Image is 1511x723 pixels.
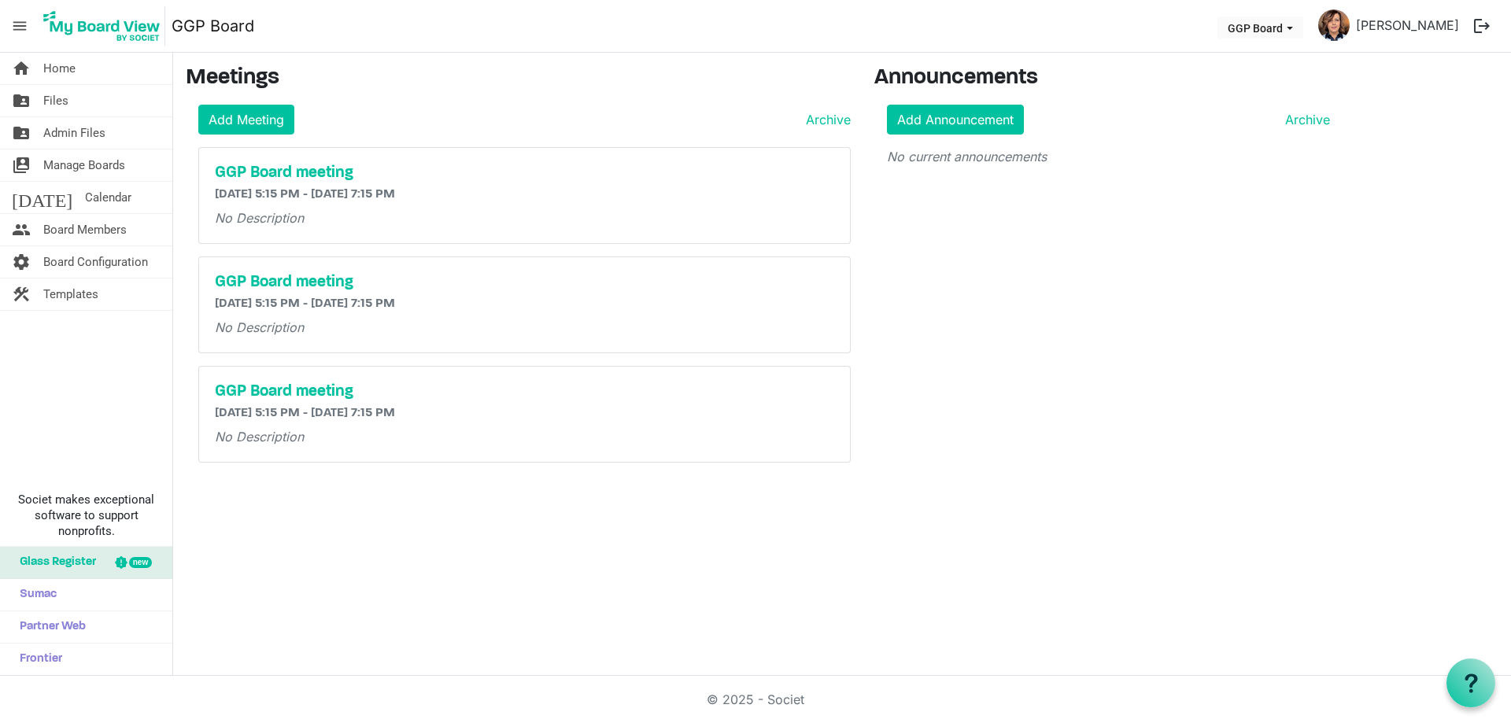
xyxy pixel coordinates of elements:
span: Glass Register [12,547,96,578]
span: Files [43,85,68,116]
div: new [129,557,152,568]
button: logout [1465,9,1498,42]
span: construction [12,279,31,310]
a: Add Announcement [887,105,1024,135]
span: Frontier [12,644,62,675]
span: menu [5,11,35,41]
a: Add Meeting [198,105,294,135]
a: GGP Board meeting [215,164,834,183]
h3: Meetings [186,65,851,92]
button: GGP Board dropdownbutton [1217,17,1303,39]
h6: [DATE] 5:15 PM - [DATE] 7:15 PM [215,187,834,202]
span: Board Configuration [43,246,148,278]
span: folder_shared [12,85,31,116]
span: Partner Web [12,611,86,643]
span: folder_shared [12,117,31,149]
span: Calendar [85,182,131,213]
p: No current announcements [887,147,1330,166]
a: GGP Board meeting [215,273,834,292]
a: [PERSON_NAME] [1350,9,1465,41]
span: Board Members [43,214,127,245]
h6: [DATE] 5:15 PM - [DATE] 7:15 PM [215,297,834,312]
h3: Announcements [874,65,1343,92]
span: [DATE] [12,182,72,213]
span: Manage Boards [43,149,125,181]
p: No Description [215,427,834,446]
a: GGP Board [172,10,254,42]
a: Archive [800,110,851,129]
span: switch_account [12,149,31,181]
a: GGP Board meeting [215,382,834,401]
span: Admin Files [43,117,105,149]
img: uKm3Z0tjzNrt_ifxu4i1A8wuTVZzUEFunqAkeVX314k-_m8m9NsWsKHE-TT1HMYbhDgpvDxYzThGqvDQaee_6Q_thumb.png [1318,9,1350,41]
span: Societ makes exceptional software to support nonprofits. [7,492,165,539]
p: No Description [215,318,834,337]
span: people [12,214,31,245]
span: Sumac [12,579,57,610]
span: settings [12,246,31,278]
p: No Description [215,208,834,227]
span: home [12,53,31,84]
span: Templates [43,279,98,310]
a: © 2025 - Societ [707,692,804,707]
img: My Board View Logo [39,6,165,46]
a: Archive [1279,110,1330,129]
a: My Board View Logo [39,6,172,46]
span: Home [43,53,76,84]
h6: [DATE] 5:15 PM - [DATE] 7:15 PM [215,406,834,421]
